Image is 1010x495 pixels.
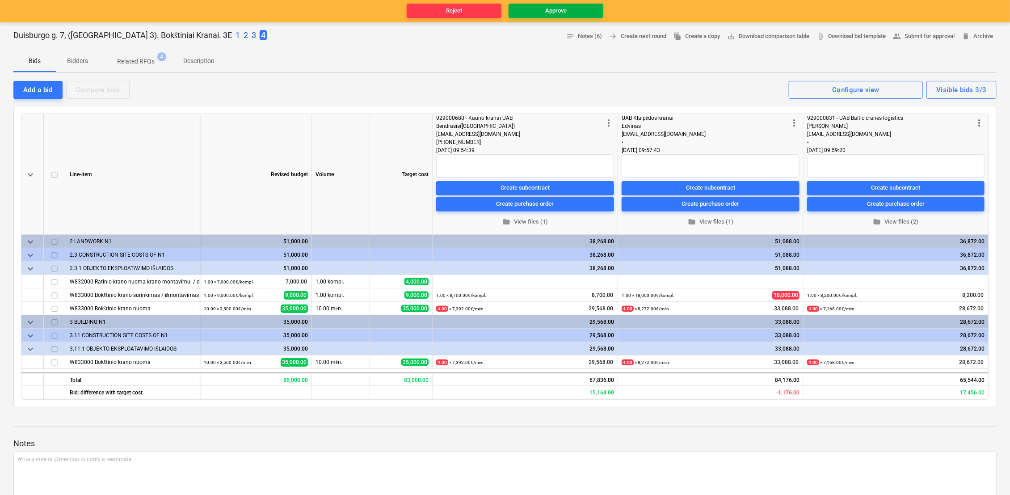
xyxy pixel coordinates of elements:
[811,216,981,227] span: View files (2)
[436,235,614,248] div: 38,268.00
[618,372,804,386] div: 84,176.00
[312,114,370,235] div: Volume
[807,262,985,275] div: 36,872.00
[509,4,603,18] button: Approve
[244,30,248,41] button: 2
[893,31,955,42] span: Submit for approval
[25,263,36,274] span: keyboard_arrow_down
[204,235,308,248] div: 51,000.00
[260,30,267,41] button: 4
[70,355,196,368] div: W833000 Bokštinio krano nuoma
[404,292,429,299] span: 9,000.00
[312,355,370,369] div: 10.00 mėn.
[871,183,921,193] div: Create subcontract
[773,305,800,313] span: 33,088.00
[370,114,433,235] div: Target cost
[622,146,800,154] div: [DATE] 09:57:43
[603,118,614,128] span: more_vert
[117,57,155,66] p: Related RFQs
[807,329,985,342] div: 28,672.00
[807,306,856,312] small: × 7,168.00€ / mėn.
[936,84,987,96] div: Visible bids 3/3
[682,199,740,209] div: Create purchase order
[807,248,985,262] div: 36,872.00
[70,275,196,288] div: W832000 Ratinio krano nuoma krano montavimui / demontavimui
[588,359,614,366] span: 29,568.00
[436,329,614,342] div: 29,568.00
[436,122,603,130] div: Bendrasis([GEOGRAPHIC_DATA])
[281,358,308,367] span: 35,000.00
[436,197,614,211] button: Create purchase order
[25,344,36,355] span: keyboard_arrow_down
[893,32,901,40] span: people_alt
[260,30,267,40] span: 4
[436,181,614,195] button: Create subcontract
[807,360,856,365] small: × 7,168.00€ / mėn.
[23,84,53,96] div: Add a bid
[965,452,1010,495] iframe: Chat Widget
[622,197,800,211] button: Create purchase order
[440,216,610,227] span: View files (1)
[70,248,196,261] div: 2.3 CONSTRUCTION SITE COSTS OF N1
[889,30,958,43] button: Submit for approval
[673,32,682,40] span: file_copy
[204,262,308,275] div: 51,000.00
[789,118,800,128] span: more_vert
[686,183,735,193] div: Create subcontract
[816,32,825,40] span: attach_file
[776,389,800,396] span: Expected profitability - submitted bid compared to target price
[204,248,308,262] div: 51,000.00
[807,342,985,355] div: 28,672.00
[724,30,813,43] a: Download comparison table
[807,293,857,298] small: 1.00 × 8,200.00€ / kompl.
[873,218,881,226] span: folder
[807,181,985,195] button: Create subcontract
[436,146,614,154] div: [DATE] 09:54:39
[236,30,240,41] p: 1
[670,30,724,43] button: Create a copy
[407,4,501,18] button: Reject
[622,122,789,130] div: Edvinas
[436,215,614,228] button: View files (1)
[25,237,36,247] span: keyboard_arrow_down
[622,215,800,228] button: View files (1)
[252,30,256,41] p: 3
[622,114,789,122] div: UAB Klaipėdos kranai
[807,215,985,228] button: View files (2)
[958,30,997,43] button: Archive
[958,359,985,366] span: 28,672.00
[70,315,196,328] div: 3 BUILDING N1
[204,360,252,365] small: 10.00 × 3,500.00€ / mėn.
[501,183,550,193] div: Create subcontract
[622,262,800,275] div: 51,088.00
[622,248,800,262] div: 51,088.00
[773,359,800,366] span: 33,088.00
[622,138,789,146] div: -
[370,372,433,386] div: 83,000.00
[285,278,308,286] span: 7,000.00
[312,288,370,302] div: 1.00 kompl.
[13,30,232,41] p: Duisburgo g. 7, ([GEOGRAPHIC_DATA] 3). Bokštiniai Kranai. 3E
[200,114,312,235] div: Revised budget
[816,31,886,42] span: Download bid template
[436,262,614,275] div: 38,268.00
[436,293,486,298] small: 1.00 × 8,700.00€ / kompl.
[497,199,554,209] div: Create purchase order
[66,386,200,399] div: Bid: difference with target cost
[807,235,985,248] div: 36,872.00
[566,31,602,42] span: Notes (6)
[961,292,985,299] span: 8,200.00
[974,118,985,128] span: more_vert
[622,306,670,312] small: × 8,272.00€ / mėn.
[204,342,308,355] div: 35,000.00
[622,131,706,137] span: [EMAIL_ADDRESS][DOMAIN_NAME]
[622,342,800,355] div: 33,088.00
[625,216,796,227] span: View files (1)
[832,84,880,96] div: Configure view
[867,199,925,209] div: Create purchase order
[157,52,166,61] span: 4
[70,302,196,315] div: W833000 Bokštinio krano nuoma
[807,114,974,122] div: 929000831 - UAB Baltic cranes logistics
[807,315,985,329] div: 28,672.00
